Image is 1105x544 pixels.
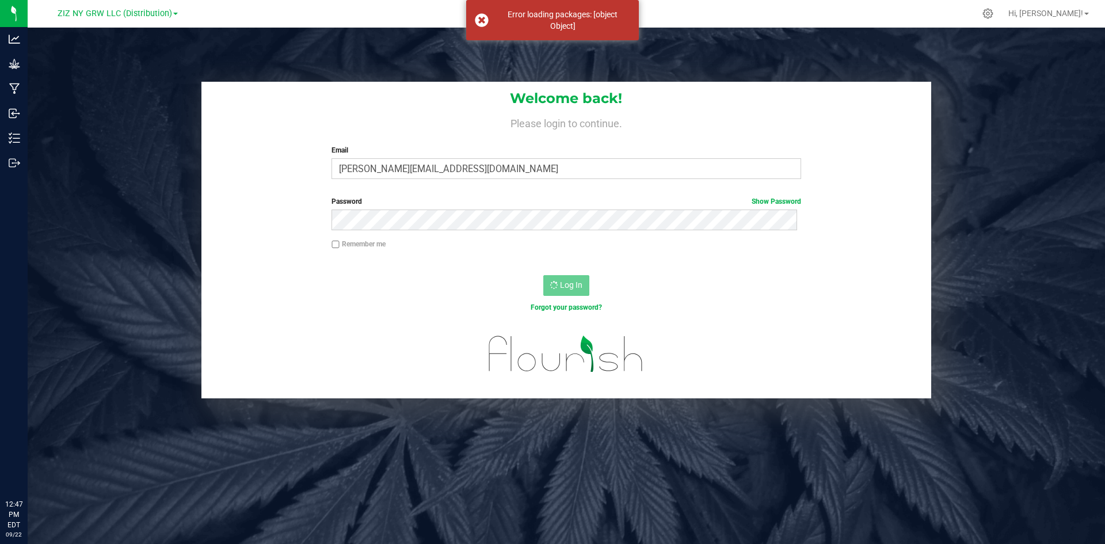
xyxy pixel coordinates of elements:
[331,145,801,155] label: Email
[495,9,630,32] div: Error loading packages: [object Object]
[560,280,582,290] span: Log In
[9,58,20,70] inline-svg: Grow
[475,325,657,383] img: flourish_logo.svg
[9,108,20,119] inline-svg: Inbound
[58,9,172,18] span: ZIZ NY GRW LLC (Distribution)
[201,115,931,129] h4: Please login to continue.
[752,197,801,206] a: Show Password
[543,275,589,296] button: Log In
[981,8,995,19] div: Manage settings
[5,499,22,530] p: 12:47 PM EDT
[201,91,931,106] h1: Welcome back!
[9,83,20,94] inline-svg: Manufacturing
[531,303,602,311] a: Forgot your password?
[9,132,20,144] inline-svg: Inventory
[9,33,20,45] inline-svg: Analytics
[331,197,362,206] span: Password
[5,530,22,539] p: 09/22
[331,241,340,249] input: Remember me
[9,157,20,169] inline-svg: Outbound
[1008,9,1083,18] span: Hi, [PERSON_NAME]!
[331,239,386,249] label: Remember me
